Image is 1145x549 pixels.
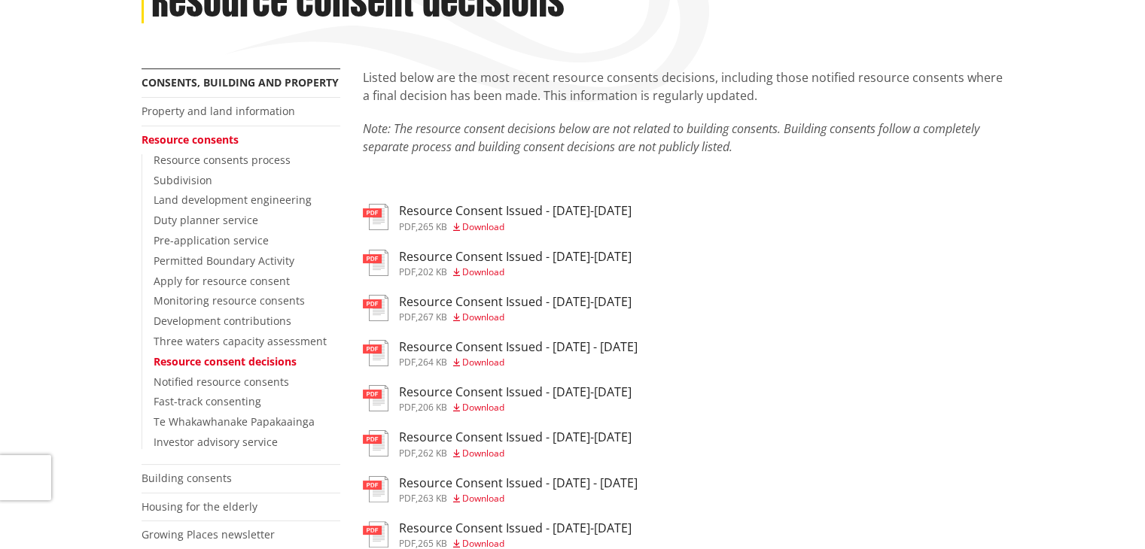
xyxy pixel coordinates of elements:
[142,527,275,541] a: Growing Places newsletter
[399,430,632,444] h3: Resource Consent Issued - [DATE]-[DATE]
[399,492,416,505] span: pdf
[154,314,291,328] a: Development contributions
[363,250,388,276] img: document-pdf.svg
[399,313,632,322] div: ,
[363,68,1004,105] p: Listed below are the most recent resource consents decisions, including those notified resource c...
[363,120,979,155] em: Note: The resource consent decisions below are not related to building consents. Building consent...
[154,233,269,247] a: Pre-application service
[154,153,291,167] a: Resource consents process
[154,253,294,268] a: Permitted Boundary Activity
[363,340,388,366] img: document-pdf.svg
[363,521,388,547] img: document-pdf.svg
[399,447,416,460] span: pdf
[154,274,290,288] a: Apply for resource consent
[399,385,632,399] h3: Resource Consent Issued - [DATE]-[DATE]
[154,435,278,449] a: Investor advisory service
[154,375,289,389] a: Notified resource consents
[363,385,632,412] a: Resource Consent Issued - [DATE]-[DATE] pdf,206 KB Download
[418,311,447,323] span: 267 KB
[399,403,632,412] div: ,
[462,492,504,505] span: Download
[399,340,638,354] h3: Resource Consent Issued - [DATE] - [DATE]
[399,223,632,232] div: ,
[462,447,504,460] span: Download
[363,204,388,230] img: document-pdf.svg
[462,220,504,233] span: Download
[363,476,638,503] a: Resource Consent Issued - [DATE] - [DATE] pdf,263 KB Download
[399,268,632,277] div: ,
[154,293,305,308] a: Monitoring resource consents
[142,75,339,89] a: Consents, building and property
[418,220,447,233] span: 265 KB
[363,250,632,277] a: Resource Consent Issued - [DATE]-[DATE] pdf,202 KB Download
[154,213,258,227] a: Duty planner service
[462,401,504,414] span: Download
[418,492,447,505] span: 263 KB
[399,311,416,323] span: pdf
[399,539,632,548] div: ,
[399,204,632,218] h3: Resource Consent Issued - [DATE]-[DATE]
[399,401,416,414] span: pdf
[399,358,638,367] div: ,
[363,430,632,457] a: Resource Consent Issued - [DATE]-[DATE] pdf,262 KB Download
[154,354,297,369] a: Resource consent decisions
[363,295,632,322] a: Resource Consent Issued - [DATE]-[DATE] pdf,267 KB Download
[399,250,632,264] h3: Resource Consent Issued - [DATE]-[DATE]
[363,476,388,502] img: document-pdf.svg
[142,104,295,118] a: Property and land information
[1076,486,1130,540] iframe: Messenger Launcher
[399,494,638,503] div: ,
[363,521,632,548] a: Resource Consent Issued - [DATE]-[DATE] pdf,265 KB Download
[363,430,388,456] img: document-pdf.svg
[142,471,232,485] a: Building consents
[142,132,239,147] a: Resource consents
[363,385,388,411] img: document-pdf.svg
[399,521,632,535] h3: Resource Consent Issued - [DATE]-[DATE]
[462,311,504,323] span: Download
[399,476,638,490] h3: Resource Consent Issued - [DATE] - [DATE]
[418,265,447,278] span: 202 KB
[154,173,212,187] a: Subdivision
[154,334,327,348] a: Three waters capacity assessment
[462,356,504,369] span: Download
[462,265,504,278] span: Download
[399,449,632,458] div: ,
[363,204,632,231] a: Resource Consent Issued - [DATE]-[DATE] pdf,265 KB Download
[418,401,447,414] span: 206 KB
[363,340,638,367] a: Resource Consent Issued - [DATE] - [DATE] pdf,264 KB Download
[399,295,632,309] h3: Resource Consent Issued - [DATE]-[DATE]
[363,295,388,321] img: document-pdf.svg
[418,447,447,460] span: 262 KB
[154,414,315,429] a: Te Whakawhanake Papakaainga
[154,193,312,207] a: Land development engineering
[399,220,416,233] span: pdf
[399,356,416,369] span: pdf
[154,394,261,408] a: Fast-track consenting
[418,356,447,369] span: 264 KB
[142,499,257,514] a: Housing for the elderly
[399,265,416,278] span: pdf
